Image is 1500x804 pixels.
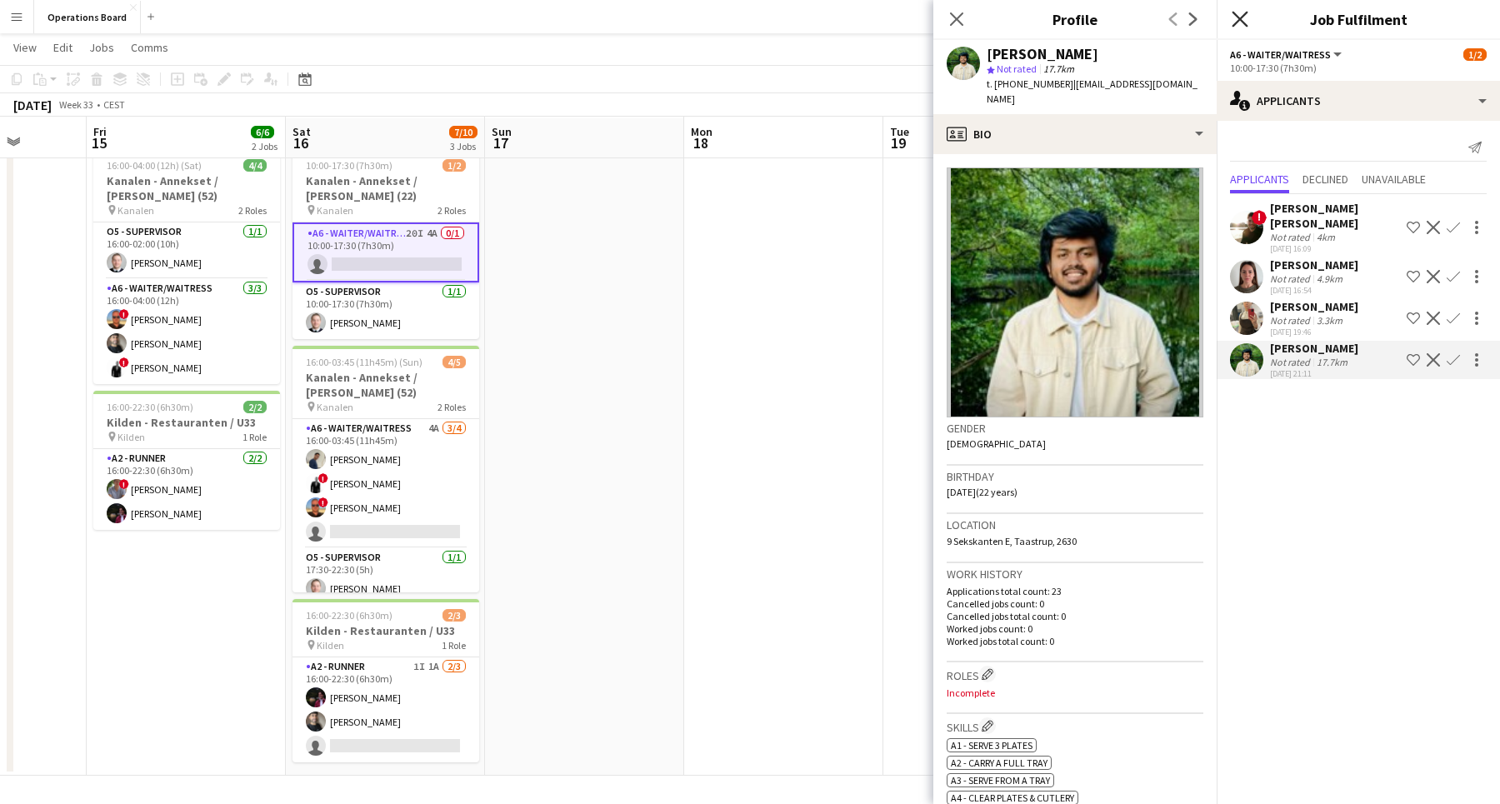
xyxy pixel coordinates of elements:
span: 1 Role [242,431,267,443]
p: Cancelled jobs count: 0 [947,597,1203,610]
span: 7/10 [449,126,477,138]
a: Jobs [82,37,121,58]
span: ! [119,357,129,367]
p: Applications total count: 23 [947,585,1203,597]
div: Not rated [1270,272,1313,285]
span: 16:00-03:45 (11h45m) (Sun) [306,356,422,368]
span: Kilden [117,431,145,443]
div: [PERSON_NAME] [PERSON_NAME] [1270,201,1400,231]
div: 3.3km [1313,314,1346,327]
h3: Job Fulfilment [1217,8,1500,30]
app-card-role: O5 - SUPERVISOR1/116:00-02:00 (10h)[PERSON_NAME] [93,222,280,279]
h3: Kilden - Restauranten / U33 [93,415,280,430]
span: 2 Roles [238,204,267,217]
div: Applicants [1217,81,1500,121]
div: 17.7km [1313,356,1351,368]
span: Kilden [317,639,344,652]
p: Worked jobs count: 0 [947,622,1203,635]
div: [DATE] 16:09 [1270,243,1400,254]
h3: Work history [947,567,1203,582]
a: Comms [124,37,175,58]
span: Sun [492,124,512,139]
span: Tue [890,124,909,139]
h3: Kanalen - Annekset / [PERSON_NAME] (22) [292,173,479,203]
div: [PERSON_NAME] [987,47,1098,62]
span: 17.7km [1040,62,1077,75]
span: Applicants [1230,173,1289,185]
div: Not rated [1270,231,1313,243]
h3: Kanalen - Annekset / [PERSON_NAME] (52) [292,370,479,400]
div: [PERSON_NAME] [1270,341,1358,356]
span: Kanalen [117,204,154,217]
app-job-card: 10:00-17:30 (7h30m)1/2Kanalen - Annekset / [PERSON_NAME] (22) Kanalen2 RolesA6 - WAITER/WAITRESS2... [292,149,479,339]
span: Mon [691,124,712,139]
h3: Kilden - Restauranten / U33 [292,623,479,638]
span: 18 [688,133,712,152]
span: A2 - CARRY A FULL TRAY [951,757,1047,769]
span: Kanalen [317,401,353,413]
span: Declined [1302,173,1348,185]
h3: Gender [947,421,1203,436]
a: Edit [47,37,79,58]
span: Sat [292,124,311,139]
span: 1 Role [442,639,466,652]
div: [PERSON_NAME] [1270,299,1358,314]
span: ! [119,309,129,319]
span: Comms [131,40,168,55]
span: 6/6 [251,126,274,138]
span: ! [318,497,328,507]
span: 16 [290,133,311,152]
span: ! [318,473,328,483]
span: [DEMOGRAPHIC_DATA] [947,437,1046,450]
span: A4 - CLEAR PLATES & CUTLERY [951,792,1074,804]
app-card-role: A2 - RUNNER1I1A2/316:00-22:30 (6h30m)[PERSON_NAME][PERSON_NAME] [292,657,479,762]
app-job-card: 16:00-04:00 (12h) (Sat)4/4Kanalen - Annekset / [PERSON_NAME] (52) Kanalen2 RolesO5 - SUPERVISOR1/... [93,149,280,384]
span: Fri [93,124,107,139]
span: [DATE] (22 years) [947,486,1017,498]
span: A1 - SERVE 3 PLATES [951,739,1032,752]
span: 16:00-04:00 (12h) (Sat) [107,159,202,172]
span: 15 [91,133,107,152]
div: [DATE] 19:46 [1270,327,1358,337]
span: 1/2 [442,159,466,172]
button: Operations Board [34,1,141,33]
p: Cancelled jobs total count: 0 [947,610,1203,622]
app-job-card: 16:00-22:30 (6h30m)2/3Kilden - Restauranten / U33 Kilden1 RoleA2 - RUNNER1I1A2/316:00-22:30 (6h30... [292,599,479,762]
span: Jobs [89,40,114,55]
h3: Location [947,517,1203,532]
img: Crew avatar or photo [947,167,1203,417]
span: t. [PHONE_NUMBER] [987,77,1073,90]
div: [DATE] 21:11 [1270,368,1358,379]
app-card-role: A6 - WAITER/WAITRESS3/316:00-04:00 (12h)![PERSON_NAME][PERSON_NAME]![PERSON_NAME] [93,279,280,384]
div: 16:00-03:45 (11h45m) (Sun)4/5Kanalen - Annekset / [PERSON_NAME] (52) Kanalen2 RolesA6 - WAITER/WA... [292,346,479,592]
div: 2 Jobs [252,140,277,152]
h3: Roles [947,666,1203,683]
span: 2 Roles [437,204,466,217]
h3: Birthday [947,469,1203,484]
div: CEST [103,98,125,111]
div: Bio [933,114,1217,154]
h3: Skills [947,717,1203,735]
app-card-role: O5 - SUPERVISOR1/110:00-17:30 (7h30m)[PERSON_NAME] [292,282,479,339]
span: 2/2 [243,401,267,413]
div: 4km [1313,231,1338,243]
button: A6 - WAITER/WAITRESS [1230,48,1344,61]
span: Edit [53,40,72,55]
span: Week 33 [55,98,97,111]
div: 3 Jobs [450,140,477,152]
app-card-role: A2 - RUNNER2/216:00-22:30 (6h30m)![PERSON_NAME][PERSON_NAME] [93,449,280,530]
span: 16:00-22:30 (6h30m) [107,401,193,413]
p: Incomplete [947,687,1203,699]
span: 19 [887,133,909,152]
span: 10:00-17:30 (7h30m) [306,159,392,172]
span: | [EMAIL_ADDRESS][DOMAIN_NAME] [987,77,1197,105]
div: [DATE] [13,97,52,113]
span: ! [1252,210,1267,225]
span: 4/4 [243,159,267,172]
app-card-role: A6 - WAITER/WAITRESS4A3/416:00-03:45 (11h45m)[PERSON_NAME]![PERSON_NAME]![PERSON_NAME] [292,419,479,548]
span: 16:00-22:30 (6h30m) [306,609,392,622]
span: Unavailable [1362,173,1426,185]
